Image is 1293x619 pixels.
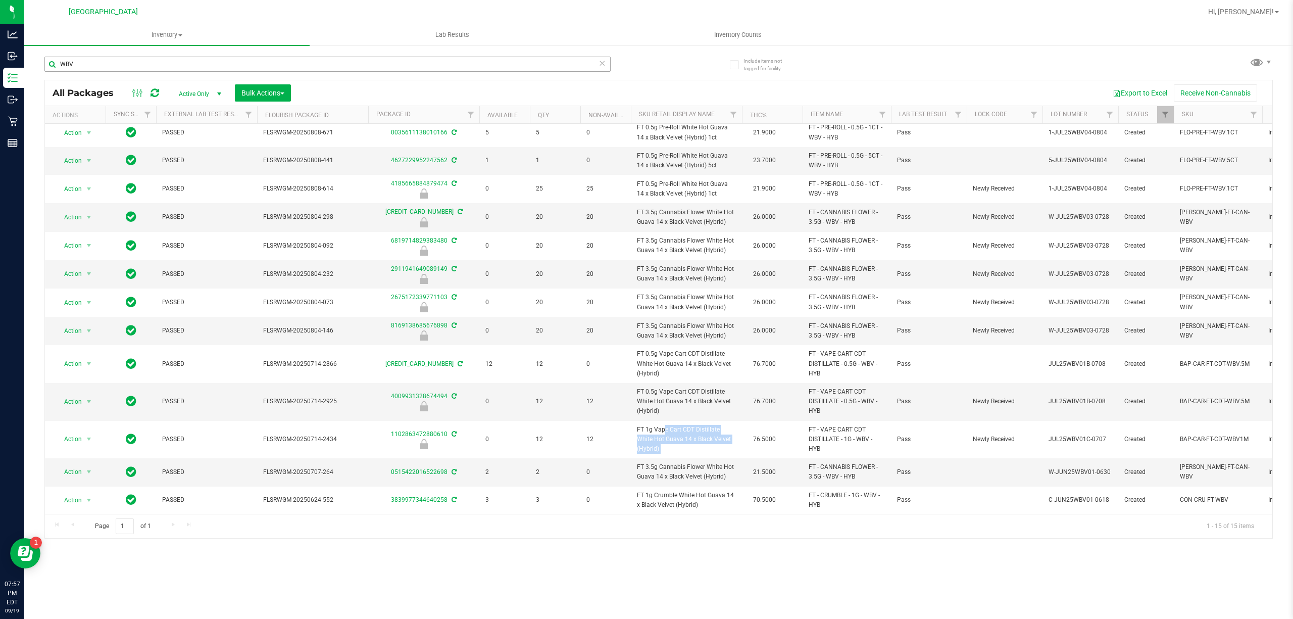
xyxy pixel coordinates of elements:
span: Newly Received [973,184,1036,194]
span: In Sync [126,181,136,196]
span: PASSED [162,298,251,307]
span: FT - CANNABIS FLOWER - 3.5G - WBV - HYB [809,236,885,255]
span: select [83,182,95,196]
span: FT 0.5g Vape Cart CDT Distillate White Hot Guava 14 x Black Velvet (Hybrid) [637,349,736,378]
span: PASSED [162,467,251,477]
span: Sync from Compliance System [450,294,457,301]
span: 20 [586,326,625,336]
span: Newly Received [973,326,1036,336]
div: Newly Received [367,330,481,341]
span: Action [55,126,82,140]
span: 23.7000 [748,153,781,168]
span: 0 [586,467,625,477]
span: Hi, [PERSON_NAME]! [1208,8,1274,16]
span: FT - CANNABIS FLOWER - 3.5G - WBV - HYB [809,264,885,283]
span: 26.0000 [748,210,781,224]
span: select [83,154,95,168]
span: 76.7000 [748,357,781,371]
a: Lock Code [975,111,1007,118]
span: 0 [485,269,524,279]
a: [CREDIT_CARD_NUMBER] [385,208,454,215]
span: PASSED [162,359,251,369]
span: 0 [485,298,524,307]
span: FT 3.5g Cannabis Flower White Hot Guava 14 x Black Velvet (Hybrid) [637,264,736,283]
span: In Sync [126,210,136,224]
div: Newly Received [367,274,481,284]
span: Action [55,324,82,338]
span: [PERSON_NAME]-FT-CAN-WBV [1180,208,1256,227]
span: FT - CANNABIS FLOWER - 3.5G - WBV - HYB [809,321,885,341]
span: Pass [897,359,961,369]
span: FLSRWGM-20250707-264 [263,467,362,477]
span: In Sync [126,239,136,253]
span: FT - CANNABIS FLOWER - 3.5G - WBV - HYB [809,208,885,227]
span: 26.0000 [748,323,781,338]
a: External Lab Test Result [164,111,243,118]
a: 2911941649089149 [391,265,447,272]
span: 0 [485,184,524,194]
span: Created [1124,128,1168,137]
span: 21.9000 [748,125,781,140]
span: Created [1124,241,1168,251]
span: Created [1124,326,1168,336]
a: 6819714829383480 [391,237,447,244]
span: 20 [536,212,574,222]
span: select [83,239,95,253]
a: [CREDIT_CARD_NUMBER] [385,360,454,367]
span: Newly Received [973,435,1036,444]
span: 20 [536,298,574,307]
a: Lot Number [1051,111,1087,118]
div: Newly Received [367,401,481,411]
span: W-JUN25WBV01-0630 [1049,467,1112,477]
span: 12 [536,397,574,406]
span: Bulk Actions [241,89,284,97]
span: 1-JUL25WBV04-0804 [1049,184,1112,194]
span: Created [1124,298,1168,307]
a: Filter [1102,106,1118,123]
span: 26.0000 [748,267,781,281]
span: Action [55,182,82,196]
inline-svg: Analytics [8,29,18,39]
span: In Sync [126,267,136,281]
inline-svg: Outbound [8,94,18,105]
span: 0 [586,495,625,505]
span: 20 [536,241,574,251]
span: Sync from Compliance System [456,208,463,215]
span: 1 [536,156,574,165]
span: Sync from Compliance System [450,431,457,438]
span: FT 3.5g Cannabis Flower White Hot Guava 14 x Black Velvet (Hybrid) [637,236,736,255]
a: 0515422016522698 [391,468,447,475]
div: Newly Received [367,188,481,199]
span: FT 3.5g Cannabis Flower White Hot Guava 14 x Black Velvet (Hybrid) [637,208,736,227]
span: 1 [4,1,8,11]
a: Filter [463,106,479,123]
a: Status [1126,111,1148,118]
span: BAP-CAR-FT-CDT-WBV1M [1180,435,1256,444]
span: 76.5000 [748,432,781,447]
span: 0 [485,241,524,251]
span: Pass [897,435,961,444]
span: PASSED [162,184,251,194]
span: In Sync [126,125,136,139]
span: [PERSON_NAME]-FT-CAN-WBV [1180,264,1256,283]
button: Export to Excel [1106,84,1174,102]
span: JUL25WBV01B-0708 [1049,397,1112,406]
span: FLSRWGM-20250714-2434 [263,435,362,444]
span: FT - VAPE CART CDT DISTILLATE - 0.5G - WBV - HYB [809,387,885,416]
span: JUL25WBV01B-0708 [1049,359,1112,369]
span: PASSED [162,495,251,505]
span: 0 [586,156,625,165]
span: All Packages [53,87,124,99]
span: In Sync [126,323,136,338]
span: 5 [536,128,574,137]
span: Sync from Compliance System [456,360,463,367]
span: 12 [586,435,625,444]
span: JUL25WBV01C-0707 [1049,435,1112,444]
span: PASSED [162,435,251,444]
span: [PERSON_NAME]-FT-CAN-WBV [1180,462,1256,482]
span: select [83,296,95,310]
span: Created [1124,397,1168,406]
a: 4009931328674494 [391,393,447,400]
span: Pass [897,269,961,279]
span: Created [1124,359,1168,369]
